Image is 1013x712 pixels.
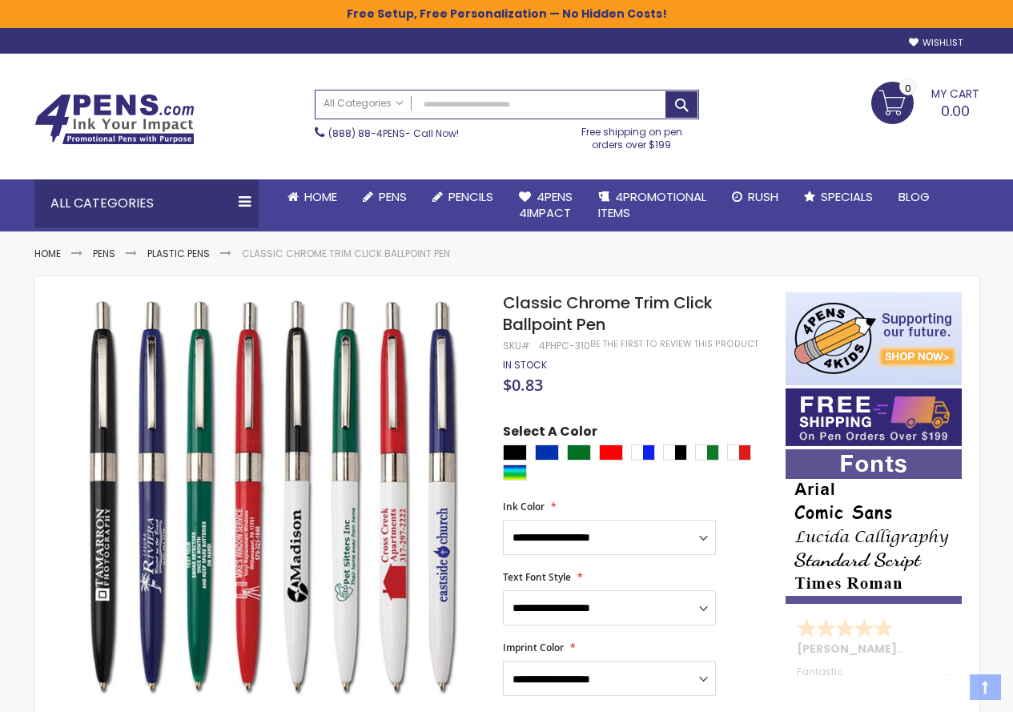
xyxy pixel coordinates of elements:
div: Black [503,444,527,461]
span: 0 [905,81,911,96]
span: Home [304,188,337,205]
a: Be the first to review this product [590,338,758,350]
span: Blog [898,188,930,205]
span: Text Font Style [503,570,571,584]
img: Free shipping on orders over $199 [786,388,962,446]
span: Imprint Color [503,641,564,654]
span: All Categories [324,97,404,110]
a: Wishlist [909,37,963,49]
a: Plastic Pens [147,247,210,260]
a: All Categories [316,91,412,117]
span: - Call Now! [328,127,459,140]
a: 0.00 0 [871,82,979,122]
div: White|Red [727,444,751,461]
div: White|Blue [631,444,655,461]
div: 4PHPC-310 [539,340,590,352]
div: Availability [503,359,547,372]
span: Select A Color [503,423,597,444]
a: Specials [791,179,886,215]
img: 4Pens Custom Pens and Promotional Products [34,94,195,145]
a: Blog [886,179,943,215]
a: 4PROMOTIONALITEMS [585,179,719,231]
span: Pencils [448,188,493,205]
a: Pens [350,179,420,215]
strong: SKU [503,339,533,352]
a: (888) 88-4PENS [328,127,405,140]
span: Ink Color [503,500,545,513]
span: In stock [503,358,547,372]
div: Red [599,444,623,461]
div: Green [567,444,591,461]
span: [PERSON_NAME] [797,641,902,657]
div: Fantastic [797,666,952,678]
li: Classic Chrome Trim Click Ballpoint Pen [242,247,450,260]
a: Pencils [420,179,506,215]
div: White|Black [663,444,687,461]
a: 4Pens4impact [506,179,585,231]
span: 4PROMOTIONAL ITEMS [598,188,706,221]
a: Rush [719,179,791,215]
img: font-personalization-examples [786,449,962,604]
div: Free shipping on pen orders over $199 [565,119,699,151]
div: Assorted [503,465,527,481]
span: Specials [821,188,873,205]
span: Rush [748,188,778,205]
img: 4pens 4 kids [786,292,962,385]
a: Top [970,674,1001,700]
a: Home [34,247,61,260]
div: Blue [535,444,559,461]
span: Classic Chrome Trim Click Ballpoint Pen [503,292,713,336]
span: 4Pens 4impact [519,188,573,221]
span: $0.83 [503,374,543,396]
a: Home [275,179,350,215]
img: Classic Chrome Trim Click Ballpoint Pen [66,290,482,706]
a: Pens [93,247,115,260]
span: Pens [379,188,407,205]
div: All Categories [34,179,259,227]
div: White|Green [695,444,719,461]
span: 0.00 [941,101,970,121]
